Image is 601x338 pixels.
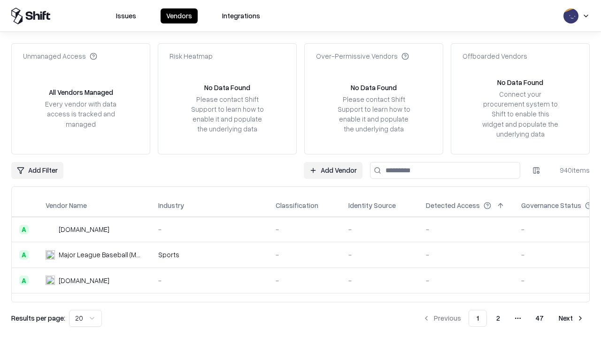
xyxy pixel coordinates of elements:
[161,8,198,23] button: Vendors
[553,310,590,327] button: Next
[158,224,261,234] div: -
[521,200,581,210] div: Governance Status
[489,310,508,327] button: 2
[426,200,480,210] div: Detected Access
[348,276,411,285] div: -
[19,225,29,234] div: A
[46,250,55,260] img: Major League Baseball (MLB)
[170,51,213,61] div: Risk Heatmap
[351,83,397,92] div: No Data Found
[304,162,362,179] a: Add Vendor
[348,224,411,234] div: -
[59,276,109,285] div: [DOMAIN_NAME]
[276,200,318,210] div: Classification
[46,276,55,285] img: wixanswers.com
[469,310,487,327] button: 1
[497,77,543,87] div: No Data Found
[276,250,333,260] div: -
[552,165,590,175] div: 940 items
[528,310,551,327] button: 47
[110,8,142,23] button: Issues
[276,276,333,285] div: -
[19,250,29,260] div: A
[216,8,266,23] button: Integrations
[348,200,396,210] div: Identity Source
[46,200,87,210] div: Vendor Name
[158,200,184,210] div: Industry
[19,276,29,285] div: A
[204,83,250,92] div: No Data Found
[276,224,333,234] div: -
[49,87,113,97] div: All Vendors Managed
[11,162,63,179] button: Add Filter
[426,250,506,260] div: -
[417,310,590,327] nav: pagination
[158,276,261,285] div: -
[59,224,109,234] div: [DOMAIN_NAME]
[316,51,409,61] div: Over-Permissive Vendors
[11,313,65,323] p: Results per page:
[426,276,506,285] div: -
[188,94,266,134] div: Please contact Shift Support to learn how to enable it and populate the underlying data
[46,225,55,234] img: pathfactory.com
[158,250,261,260] div: Sports
[335,94,413,134] div: Please contact Shift Support to learn how to enable it and populate the underlying data
[348,250,411,260] div: -
[462,51,527,61] div: Offboarded Vendors
[426,224,506,234] div: -
[23,51,97,61] div: Unmanaged Access
[481,89,559,139] div: Connect your procurement system to Shift to enable this widget and populate the underlying data
[42,99,120,129] div: Every vendor with data access is tracked and managed
[59,250,143,260] div: Major League Baseball (MLB)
